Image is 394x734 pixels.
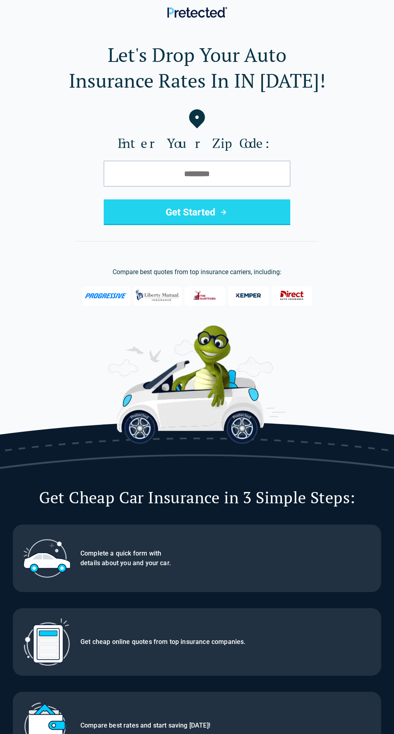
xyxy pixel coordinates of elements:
[13,267,381,277] p: Compare best quotes from top insurance carriers, including:
[133,286,182,305] img: Liberty Mutual
[23,618,71,666] img: Step 2: Get quotes
[23,534,71,582] img: Step 1: Complete form
[80,549,371,568] p: Complete a quick form with details about you and your car.
[13,135,381,151] label: Enter Your Zip Code:
[108,325,286,444] img: Perry the Turtle with car
[13,486,381,508] h2: Get Cheap Car Insurance in 3 Simple Steps:
[167,7,227,18] img: Pretected
[189,287,221,304] img: The Hartford
[13,42,381,93] h1: Let's Drop Your Auto Insurance Rates In IN [DATE]!
[80,637,371,647] p: Get cheap online quotes from top insurance companies.
[276,287,308,304] img: Direct General
[85,293,128,299] img: Progressive
[80,721,371,730] p: Compare best rates and start saving [DATE]!
[104,199,290,225] button: Get Started
[232,287,265,304] img: Kemper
